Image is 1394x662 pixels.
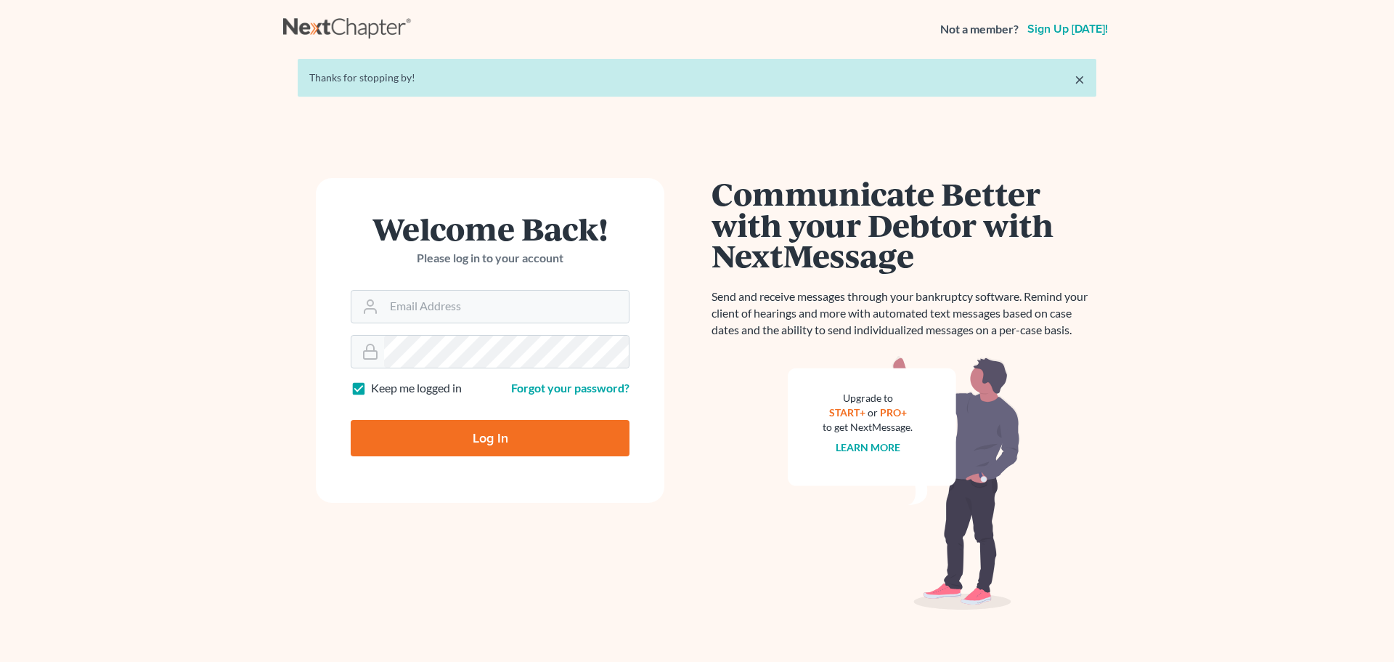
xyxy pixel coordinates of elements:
a: × [1075,70,1085,88]
a: PRO+ [880,406,907,419]
span: or [868,406,878,419]
div: Upgrade to [823,391,913,405]
p: Send and receive messages through your bankruptcy software. Remind your client of hearings and mo... [712,288,1096,339]
p: Please log in to your account [351,250,629,267]
label: Keep me logged in [371,380,462,397]
a: Learn more [836,441,900,453]
h1: Welcome Back! [351,213,629,244]
h1: Communicate Better with your Debtor with NextMessage [712,178,1096,271]
a: Forgot your password? [511,381,629,395]
a: Sign up [DATE]! [1024,23,1111,35]
img: nextmessage_bg-59042aed3d76b12b5cd301f8e5b87938c9018125f34e5fa2b7a6b67550977c72.svg [788,356,1020,610]
a: START+ [829,406,865,419]
div: to get NextMessage. [823,420,913,435]
input: Email Address [384,291,629,323]
div: Thanks for stopping by! [309,70,1085,85]
strong: Not a member? [940,21,1019,38]
input: Log In [351,420,629,456]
